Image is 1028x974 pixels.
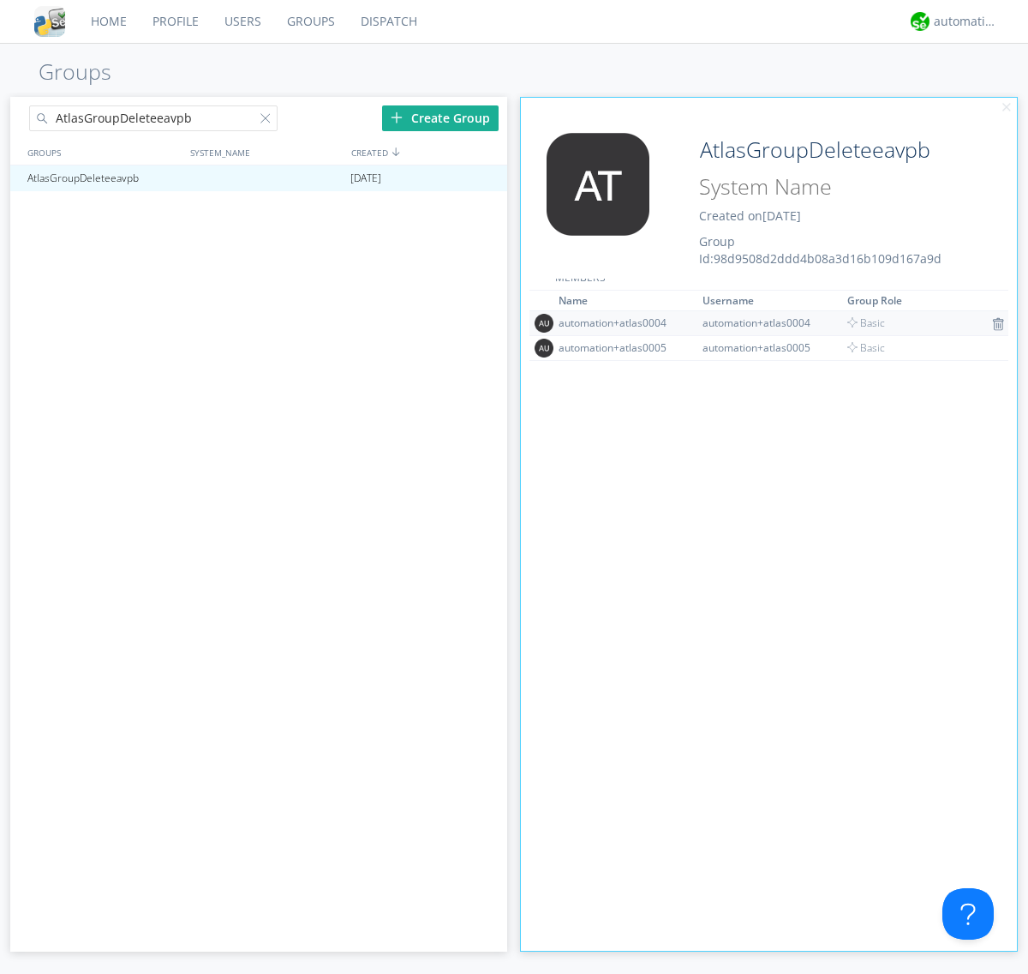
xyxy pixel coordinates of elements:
[535,314,553,333] img: 373638.png
[693,171,970,203] input: System Name
[942,888,994,940] iframe: Toggle Customer Support
[23,165,183,191] div: AtlasGroupDeleteeavpb
[534,133,662,236] img: 373638.png
[702,316,831,330] div: automation+atlas0004
[934,13,998,30] div: automation+atlas
[186,140,347,165] div: SYSTEM_NAME
[556,291,701,311] th: Toggle SortBy
[391,111,403,123] img: plus.svg
[992,317,1004,331] img: icon-trash.svg
[700,291,845,311] th: Toggle SortBy
[699,233,941,267] span: Group Id: 98d9508d2ddd4b08a3d16b109d167a9d
[702,340,831,355] div: automation+atlas0005
[847,316,885,330] span: Basic
[23,140,182,165] div: GROUPS
[559,340,687,355] div: automation+atlas0005
[34,6,65,37] img: cddb5a64eb264b2086981ab96f4c1ba7
[29,105,278,131] input: Search groups
[845,291,989,311] th: Toggle SortBy
[699,207,801,224] span: Created on
[382,105,499,131] div: Create Group
[559,316,687,330] div: automation+atlas0004
[529,270,1009,291] div: MEMBERS
[847,340,885,355] span: Basic
[10,165,507,191] a: AtlasGroupDeleteeavpb[DATE]
[911,12,929,31] img: d2d01cd9b4174d08988066c6d424eccd
[1001,102,1013,114] img: cancel.svg
[693,133,970,167] input: Group Name
[535,339,553,358] img: 373638.png
[762,207,801,224] span: [DATE]
[350,165,381,191] span: [DATE]
[347,140,509,165] div: CREATED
